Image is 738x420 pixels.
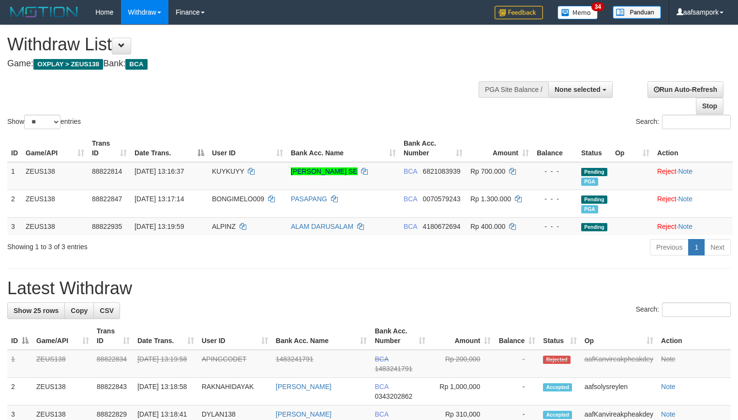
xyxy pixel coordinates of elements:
div: Showing 1 to 3 of 3 entries [7,238,300,252]
div: - - - [537,166,573,176]
h1: Latest Withdraw [7,279,731,298]
td: ZEUS138 [22,217,88,235]
span: Pending [581,195,607,204]
span: Marked by aafsolysreylen [581,205,598,213]
label: Show entries [7,115,81,129]
th: ID [7,135,22,162]
a: Reject [657,167,677,175]
a: Note [661,410,676,418]
th: Trans ID: activate to sort column ascending [93,322,134,350]
span: OXPLAY > ZEUS138 [33,59,103,70]
td: aafKanvireakpheakdey [581,350,657,378]
td: aafsolysreylen [581,378,657,405]
th: Amount: activate to sort column ascending [467,135,533,162]
a: Reject [657,223,677,230]
th: Amount: activate to sort column ascending [429,322,495,350]
img: MOTION_logo.png [7,5,81,19]
span: Show 25 rows [14,307,59,315]
th: User ID: activate to sort column ascending [208,135,287,162]
span: Copy 6821083939 to clipboard [423,167,461,175]
span: BONGIMELO009 [212,195,264,203]
a: Stop [696,98,723,114]
a: [PERSON_NAME] [276,410,331,418]
span: Accepted [543,411,572,419]
th: Status: activate to sort column ascending [539,322,580,350]
span: Accepted [543,383,572,391]
a: CSV [93,302,120,319]
a: Note [678,223,693,230]
td: 1 [7,162,22,190]
label: Search: [636,115,731,129]
a: Note [678,195,693,203]
span: ALPINZ [212,223,236,230]
div: PGA Site Balance / [479,81,548,98]
span: None selected [555,86,601,93]
span: BCA [375,355,388,363]
div: - - - [537,222,573,231]
a: PASAPANG [291,195,327,203]
th: Bank Acc. Name: activate to sort column ascending [287,135,400,162]
a: Note [661,383,676,390]
a: Next [704,239,731,255]
div: - - - [537,194,573,204]
td: 3 [7,217,22,235]
td: ZEUS138 [32,378,93,405]
a: Reject [657,195,677,203]
th: Op: activate to sort column ascending [611,135,653,162]
a: 1483241791 [276,355,314,363]
td: 2 [7,378,32,405]
span: Rp 400.000 [470,223,505,230]
th: Op: activate to sort column ascending [581,322,657,350]
span: [DATE] 13:16:37 [135,167,184,175]
a: [PERSON_NAME] [276,383,331,390]
img: Feedback.jpg [495,6,543,19]
td: ZEUS138 [22,190,88,217]
th: Bank Acc. Name: activate to sort column ascending [272,322,371,350]
a: Previous [650,239,689,255]
span: BCA [404,223,417,230]
img: panduan.png [613,6,661,19]
span: BCA [404,167,417,175]
label: Search: [636,302,731,317]
td: · [653,162,733,190]
th: Trans ID: activate to sort column ascending [88,135,131,162]
span: Rp 1.300.000 [470,195,511,203]
input: Search: [662,302,731,317]
input: Search: [662,115,731,129]
h4: Game: Bank: [7,59,482,69]
th: Balance: activate to sort column ascending [495,322,539,350]
th: Bank Acc. Number: activate to sort column ascending [371,322,429,350]
span: 88822847 [92,195,122,203]
td: 1 [7,350,32,378]
span: CSV [100,307,114,315]
a: Show 25 rows [7,302,65,319]
span: Pending [581,223,607,231]
span: Copy 0343202862 to clipboard [375,392,412,400]
td: - [495,378,539,405]
td: 88822843 [93,378,134,405]
td: · [653,190,733,217]
td: ZEUS138 [32,350,93,378]
a: Note [678,167,693,175]
span: Pending [581,168,607,176]
th: Game/API: activate to sort column ascending [22,135,88,162]
span: Copy [71,307,88,315]
td: 88822834 [93,350,134,378]
td: · [653,217,733,235]
a: ALAM DARUSALAM [291,223,353,230]
td: 2 [7,190,22,217]
span: 88822935 [92,223,122,230]
th: Date Trans.: activate to sort column ascending [134,322,198,350]
th: Status [577,135,611,162]
th: Bank Acc. Number: activate to sort column ascending [400,135,467,162]
span: 34 [591,2,604,11]
a: Copy [64,302,94,319]
th: User ID: activate to sort column ascending [198,322,272,350]
th: Action [657,322,731,350]
a: [PERSON_NAME] SE [291,167,358,175]
img: Button%20Memo.svg [557,6,598,19]
h1: Withdraw List [7,35,482,54]
th: Date Trans.: activate to sort column descending [131,135,208,162]
th: Game/API: activate to sort column ascending [32,322,93,350]
th: ID: activate to sort column descending [7,322,32,350]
